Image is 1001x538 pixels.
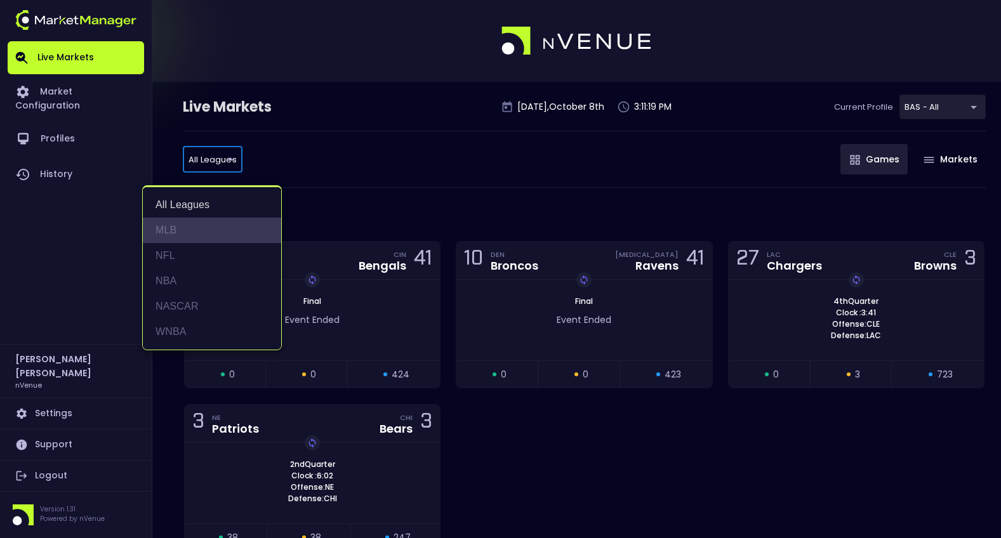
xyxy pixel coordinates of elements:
li: NBA [143,268,281,294]
li: WNBA [143,319,281,344]
li: MLB [143,218,281,243]
li: NASCAR [143,294,281,319]
li: All Leagues [143,192,281,218]
li: NFL [143,243,281,268]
